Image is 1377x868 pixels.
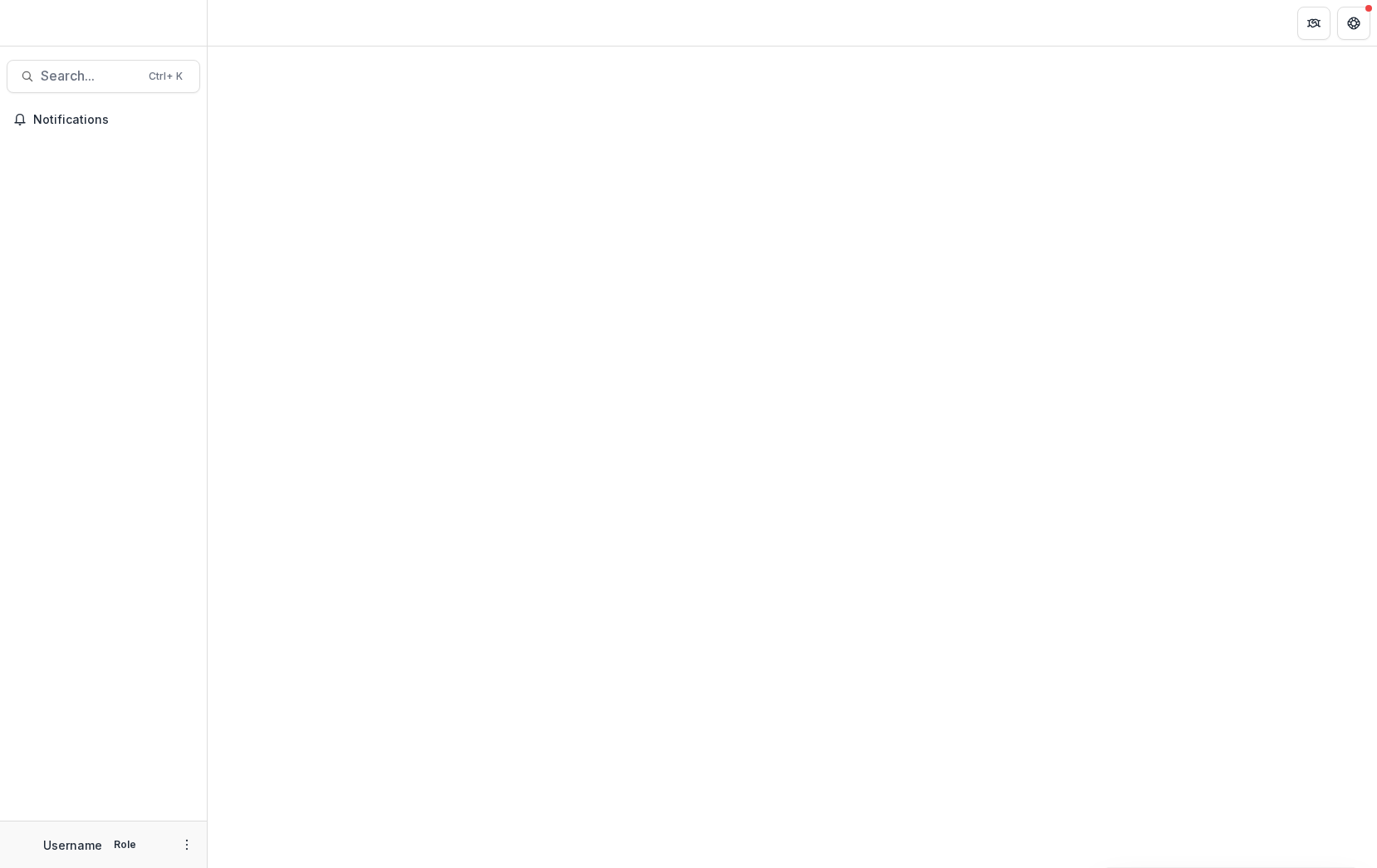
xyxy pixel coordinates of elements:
button: Notifications [7,106,200,133]
span: Notifications [33,113,194,127]
button: Get Help [1337,7,1370,40]
button: More [177,835,197,855]
p: Role [109,837,141,852]
div: Ctrl + K [145,67,186,86]
nav: breadcrumb [214,11,285,35]
button: Search... [7,60,200,93]
p: Username [43,836,102,854]
span: Search... [41,68,139,84]
button: Partners [1297,7,1330,40]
